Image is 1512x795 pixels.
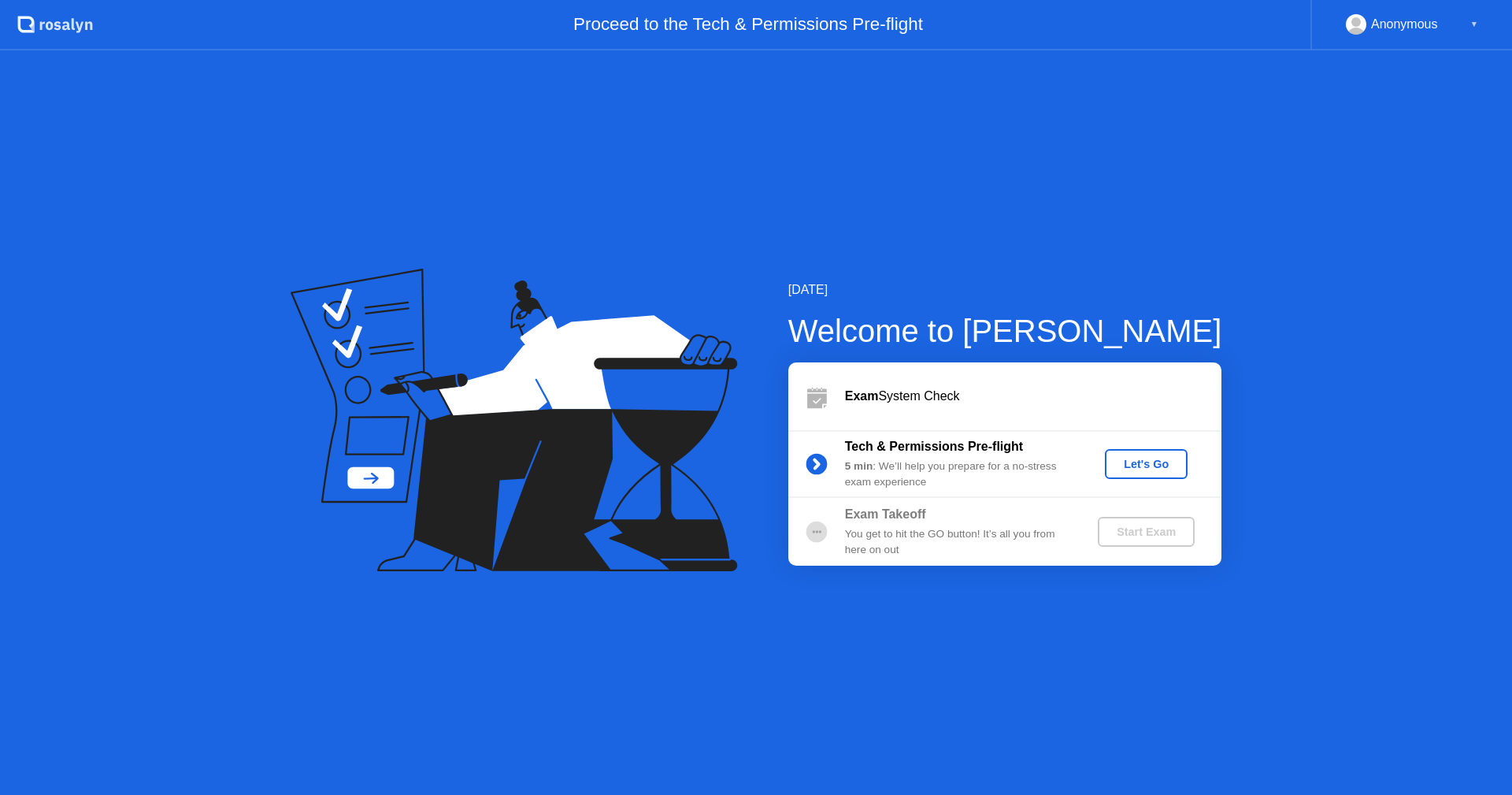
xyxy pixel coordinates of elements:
div: ▼ [1470,14,1478,35]
button: Let's Go [1105,449,1188,479]
button: Start Exam [1098,517,1195,547]
b: Exam Takeoff [845,507,926,521]
b: Exam [845,389,879,403]
div: Let's Go [1111,458,1181,470]
div: You get to hit the GO button! It’s all you from here on out [845,526,1072,559]
div: Welcome to [PERSON_NAME] [788,307,1222,355]
div: [DATE] [788,280,1222,299]
div: : We’ll help you prepare for a no-stress exam experience [845,459,1072,491]
div: Start Exam [1104,526,1188,538]
div: System Check [845,387,1221,406]
div: Anonymous [1371,14,1438,35]
b: Tech & Permissions Pre-flight [845,440,1023,453]
b: 5 min [845,460,873,472]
